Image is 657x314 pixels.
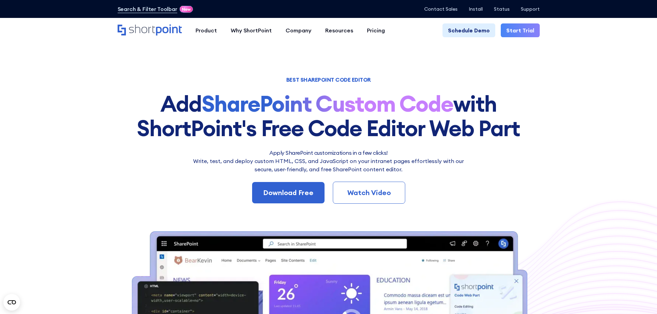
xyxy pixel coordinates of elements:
a: Contact Sales [424,6,458,12]
div: Product [196,26,217,34]
p: Write, test, and deploy custom HTML, CSS, and JavaScript on your intranet pages effortlessly wi﻿t... [189,157,468,173]
strong: SharePoint Custom Code [202,90,454,118]
a: Status [494,6,510,12]
a: Home [118,24,182,36]
a: Search & Filter Toolbar [118,5,177,13]
a: Pricing [360,23,392,37]
a: Support [521,6,540,12]
div: Resources [325,26,353,34]
a: Watch Video [333,182,405,204]
div: Why ShortPoint [231,26,272,34]
div: Pricing [367,26,385,34]
div: Watch Video [344,188,394,198]
iframe: Chat Widget [623,281,657,314]
a: Product [189,23,224,37]
div: Company [286,26,311,34]
div: Download Free [263,188,313,198]
a: Company [279,23,318,37]
a: Download Free [252,182,325,203]
h1: BEST SHAREPOINT CODE EDITOR [118,77,540,82]
h1: Add with ShortPoint's Free Code Editor Web Part [118,92,540,140]
h2: Apply SharePoint customizations in a few clicks! [189,149,468,157]
a: Resources [318,23,360,37]
a: Why ShortPoint [224,23,279,37]
a: Start Trial [501,23,540,37]
button: Open CMP widget [3,294,20,311]
a: Schedule Demo [442,23,495,37]
a: Install [469,6,483,12]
